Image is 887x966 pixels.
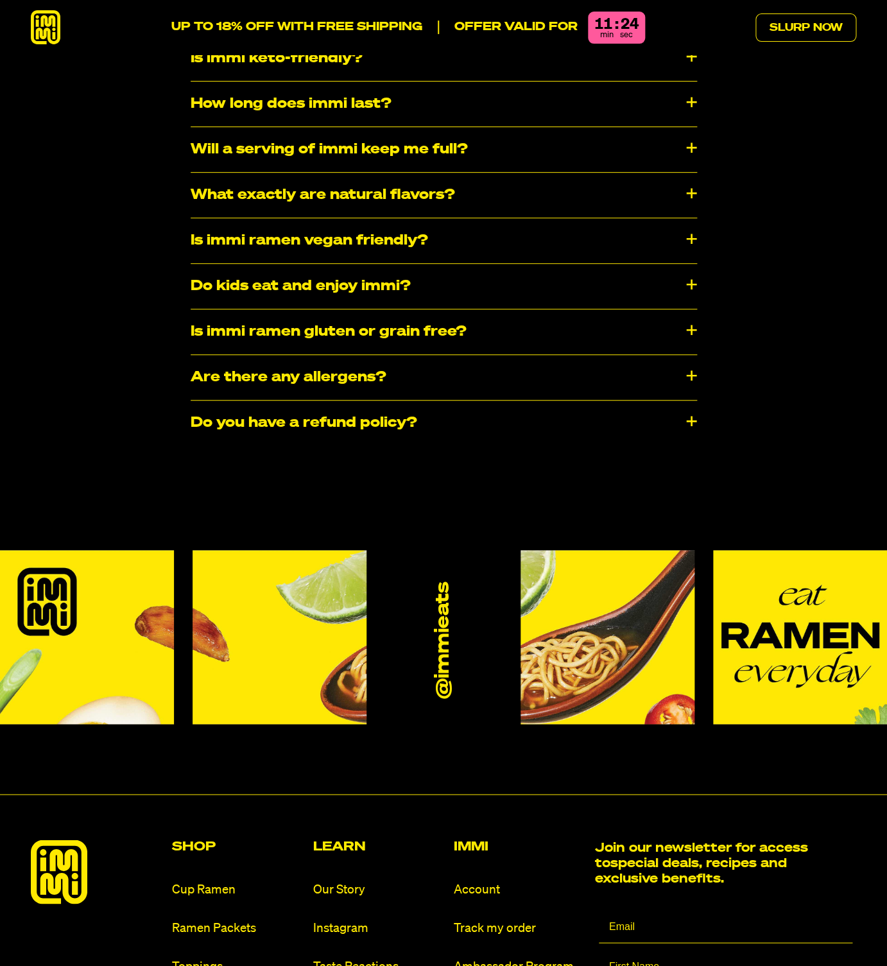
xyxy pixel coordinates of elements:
h2: Immi [454,840,585,852]
a: Cup Ramen [172,881,303,898]
div: 24 [621,17,639,32]
div: How long does immi last? [191,82,697,126]
img: immieats [31,840,87,904]
a: Ramen Packets [172,919,303,936]
p: Offer valid for [438,21,578,35]
div: : [615,17,618,32]
h2: Shop [172,840,303,852]
span: min [600,31,614,39]
a: Our Story [313,881,443,898]
a: Account [454,881,585,898]
a: Slurp Now [755,13,856,42]
div: Is immi ramen gluten or grain free? [191,309,697,354]
img: Instagram [193,550,366,724]
div: What exactly are natural flavors? [191,173,697,218]
h2: Join our newsletter for access to special deals, recipes and exclusive benefits. [595,840,816,886]
div: Is immi ramen vegan friendly? [191,218,697,263]
div: Do you have a refund policy? [191,401,697,445]
div: ​​Are there any allergens? [191,355,697,400]
div: Do kids eat and enjoy immi? [191,264,697,309]
div: 11 [594,17,612,32]
div: Will a serving of immi keep me full? [191,127,697,172]
img: Instagram [521,550,694,724]
img: Instagram [713,550,887,724]
a: @immieats [433,582,455,698]
h2: Learn [313,840,443,852]
a: Track my order [454,919,585,936]
div: Is immi keto-friendly? [191,36,697,81]
p: UP TO 18% OFF WITH FREE SHIPPING [171,21,422,35]
input: Email [599,911,852,943]
a: Instagram [313,919,443,936]
span: sec [620,31,633,39]
iframe: Marketing Popup [6,906,139,960]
